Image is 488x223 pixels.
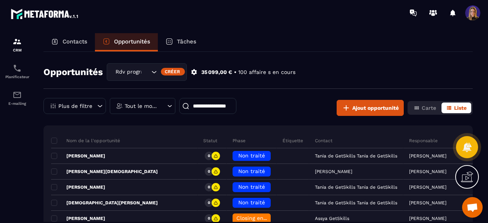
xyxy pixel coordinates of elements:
[236,215,280,221] span: Closing en cours
[337,100,404,116] button: Ajout opportunité
[238,152,265,159] span: Non traité
[234,69,236,76] p: •
[51,200,158,206] p: [DEMOGRAPHIC_DATA][PERSON_NAME]
[51,138,120,144] p: Nom de la l'opportunité
[208,216,210,221] p: 0
[409,153,446,159] p: [PERSON_NAME]
[114,38,150,45] p: Opportunités
[441,103,471,113] button: Liste
[11,7,79,21] img: logo
[2,75,32,79] p: Planificateur
[208,153,210,159] p: 0
[208,184,210,190] p: 0
[454,105,467,111] span: Liste
[58,103,92,109] p: Plus de filtre
[409,184,446,190] p: [PERSON_NAME]
[161,68,185,75] div: Créer
[409,216,446,221] p: [PERSON_NAME]
[409,103,441,113] button: Carte
[2,85,32,111] a: emailemailE-mailing
[158,33,204,51] a: Tâches
[13,37,22,46] img: formation
[2,48,32,52] p: CRM
[315,138,332,144] p: Contact
[13,64,22,73] img: scheduler
[177,38,196,45] p: Tâches
[51,184,105,190] p: [PERSON_NAME]
[95,33,158,51] a: Opportunités
[13,90,22,99] img: email
[51,168,158,175] p: [PERSON_NAME][DEMOGRAPHIC_DATA]
[238,199,265,205] span: Non traité
[203,138,217,144] p: Statut
[2,31,32,58] a: formationformationCRM
[238,168,265,174] span: Non traité
[2,58,32,85] a: schedulerschedulerPlanificateur
[114,68,142,76] span: Rdv programmé
[462,197,483,218] a: Ouvrir le chat
[409,138,438,144] p: Responsable
[238,69,295,76] p: 100 affaire s en cours
[352,104,399,112] span: Ajout opportunité
[2,101,32,106] p: E-mailing
[238,184,265,190] span: Non traité
[107,63,187,81] div: Search for option
[208,169,210,174] p: 0
[51,153,105,159] p: [PERSON_NAME]
[409,169,446,174] p: [PERSON_NAME]
[208,200,210,205] p: 0
[233,138,246,144] p: Phase
[422,105,436,111] span: Carte
[142,68,149,76] input: Search for option
[63,38,87,45] p: Contacts
[409,200,446,205] p: [PERSON_NAME]
[201,69,232,76] p: 35 099,00 €
[283,138,303,144] p: Étiquette
[43,33,95,51] a: Contacts
[51,215,105,221] p: [PERSON_NAME]
[125,103,159,109] p: Tout le monde
[43,64,103,80] h2: Opportunités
